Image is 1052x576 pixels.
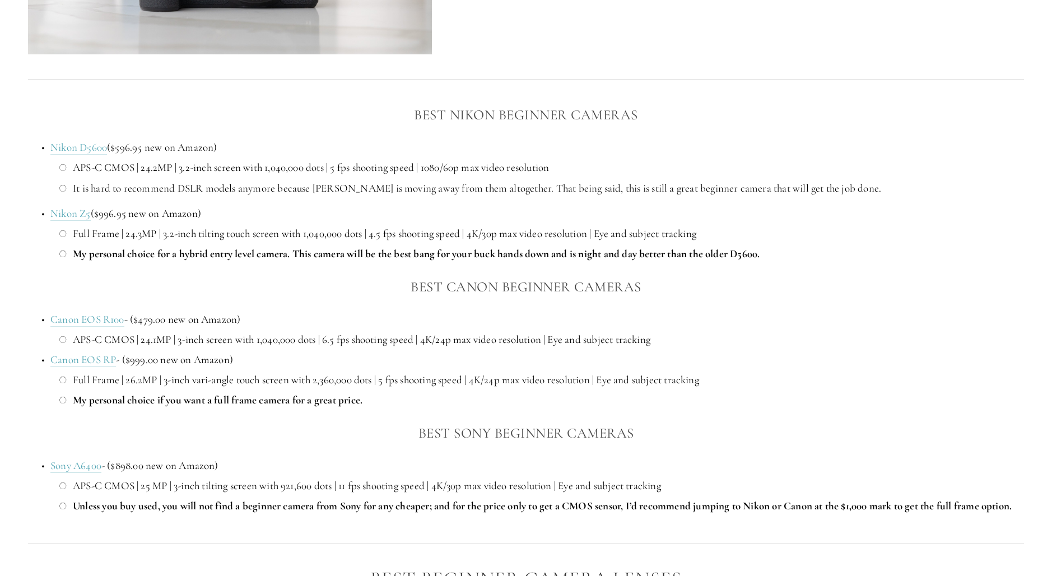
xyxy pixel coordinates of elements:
[50,312,1024,327] p: - ($479.00 new on Amazon)
[50,313,124,327] a: Canon EOS R100
[50,352,1024,368] p: - ($999.00 new on Amazon)
[73,332,1024,347] p: APS-C CMOS | 24.1MP | 3-inch screen with 1,040,000 dots | 6.5 fps shooting speed | 4K/24p max vid...
[50,141,107,155] a: Nikon D5600
[50,206,1024,221] p: ($996.95 new on Amazon)
[73,373,1024,388] p: Full Frame | 26.2MP | 3-inch vari-angle touch screen with 2,360,000 dots | 5 fps shooting speed |...
[50,207,91,221] a: Nikon Z5
[28,276,1024,298] h3: Best Canon Beginner Cameras
[73,393,362,406] strong: My personal choice if you want a full frame camera for a great price.
[73,479,1024,494] p: APS-C CMOS | 25 MP | 3-inch tilting screen with 921,600 dots | 11 fps shooting speed | 4K/30p max...
[28,104,1024,126] h3: Best Nikon Beginner Cameras
[73,160,1024,175] p: APS-C CMOS | 24.2MP | 3.2-inch screen with 1,040,000 dots | 5 fps shooting speed | 1080/60p max v...
[73,499,1012,512] strong: Unless you buy used, you will not find a beginner camera from Sony for any cheaper; and for the p...
[50,459,101,473] a: Sony A6400
[73,226,1024,241] p: Full Frame | 24.3MP | 3.2-inch tilting touch screen with 1,040,000 dots | 4.5 fps shooting speed ...
[50,458,1024,473] p: - ($898.00 new on Amazon)
[73,181,1024,196] p: It is hard to recommend DSLR models anymore because [PERSON_NAME] is moving away from them altoge...
[50,353,116,367] a: Canon EOS RP
[73,247,760,260] strong: My personal choice for a hybrid entry level camera. This camera will be the best bang for your bu...
[50,140,1024,155] p: ($596.95 new on Amazon)
[28,422,1024,444] h3: Best Sony Beginner Cameras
